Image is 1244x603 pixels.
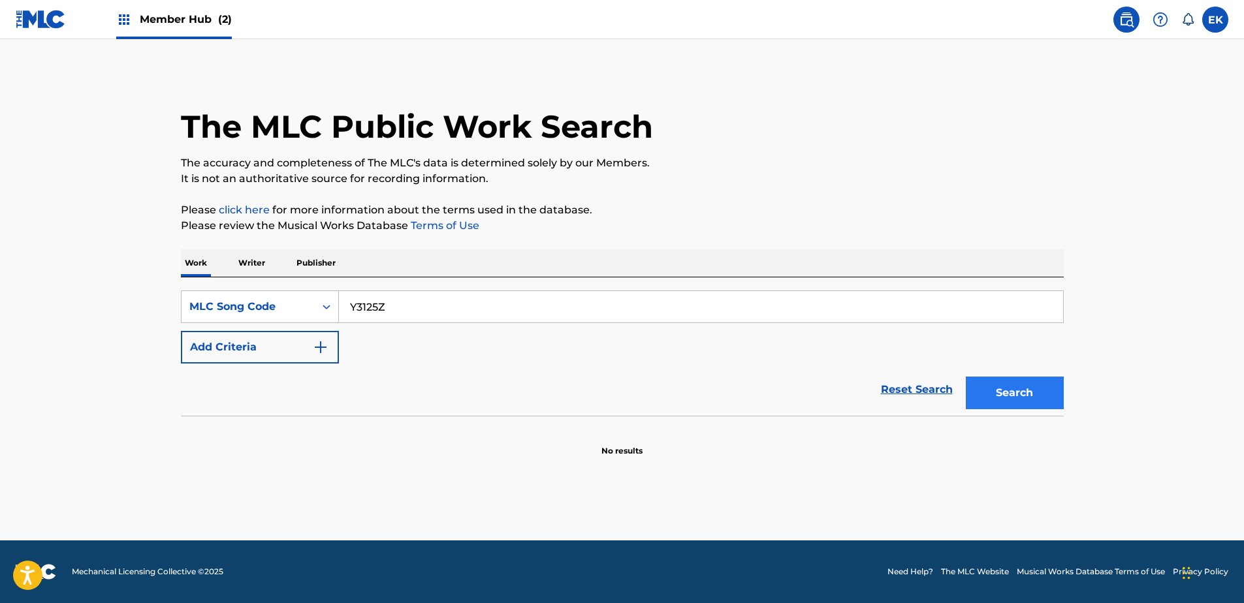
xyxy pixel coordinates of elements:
p: Please for more information about the terms used in the database. [181,202,1064,218]
img: search [1119,12,1134,27]
a: Need Help? [887,566,933,578]
div: Help [1147,7,1173,33]
a: Privacy Policy [1173,566,1228,578]
form: Search Form [181,290,1064,416]
h1: The MLC Public Work Search [181,107,653,146]
a: Musical Works Database Terms of Use [1017,566,1165,578]
iframe: Chat Widget [1179,540,1244,603]
img: 9d2ae6d4665cec9f34b9.svg [313,339,328,355]
button: Search [966,377,1064,409]
a: Terms of Use [408,219,479,232]
div: User Menu [1202,7,1228,33]
div: Notifications [1181,13,1194,26]
p: Please review the Musical Works Database [181,218,1064,234]
img: help [1153,12,1168,27]
a: The MLC Website [941,566,1009,578]
button: Add Criteria [181,331,339,363]
img: logo [16,564,56,580]
p: The accuracy and completeness of The MLC's data is determined solely by our Members. [181,155,1064,171]
img: Top Rightsholders [116,12,132,27]
p: Publisher [293,249,340,277]
p: No results [601,429,643,457]
span: (2) [218,13,232,25]
p: It is not an authoritative source for recording information. [181,171,1064,187]
a: Public Search [1113,7,1140,33]
span: Mechanical Licensing Collective © 2025 [72,566,223,578]
p: Work [181,249,211,277]
p: Writer [234,249,269,277]
span: Member Hub [140,12,232,27]
img: MLC Logo [16,10,66,29]
a: click here [219,204,270,216]
a: Reset Search [874,375,959,404]
div: MLC Song Code [189,299,307,315]
div: Drag [1183,553,1190,593]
